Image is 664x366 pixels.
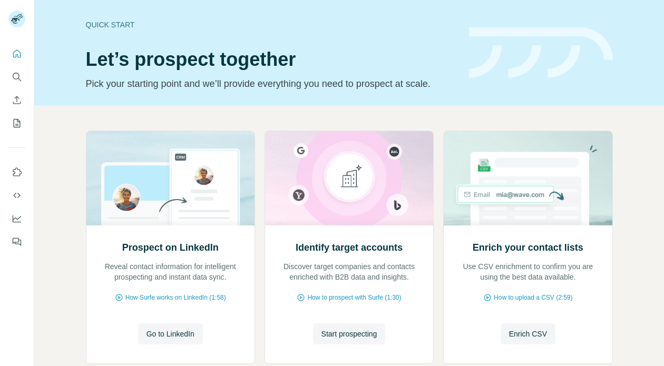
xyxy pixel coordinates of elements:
span: How to prospect with Surfe (1:30) [307,293,401,302]
img: Enrich your contact lists [443,131,612,225]
img: Prospect on LinkedIn [86,131,255,225]
h2: Enrich your contact lists [473,240,583,255]
p: Discover target companies and contacts enriched with B2B data and insights. [276,261,423,282]
h1: Let’s prospect together [86,49,456,70]
button: Enrich CSV [501,323,555,344]
span: How to upload a CSV (2:59) [494,293,572,302]
p: Reveal contact information for intelligent prospecting and instant data sync. [97,261,244,282]
div: Quick start [86,19,456,30]
button: Enrich CSV [8,91,25,110]
button: Dashboard [8,209,25,228]
button: Go to LinkedIn [138,323,203,344]
h2: Prospect on LinkedIn [122,240,219,255]
span: Go to LinkedIn [147,329,194,339]
p: Pick your starting point and we’ll provide everything you need to prospect at scale. [86,76,456,91]
button: Use Surfe on LinkedIn [8,163,25,182]
button: Feedback [8,232,25,251]
h2: Identify target accounts [296,240,403,255]
button: Search [8,67,25,86]
button: Start prospecting [313,323,386,344]
span: How Surfe works on LinkedIn (1:58) [125,293,226,302]
img: Identify target accounts [265,131,434,225]
button: Quick start [8,44,25,63]
img: banner [469,27,613,78]
span: Start prospecting [321,329,377,339]
button: My lists [8,114,25,133]
p: Use CSV enrichment to confirm you are using the best data available. [454,261,601,282]
span: Enrich CSV [509,329,547,339]
button: Use Surfe API [8,186,25,205]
